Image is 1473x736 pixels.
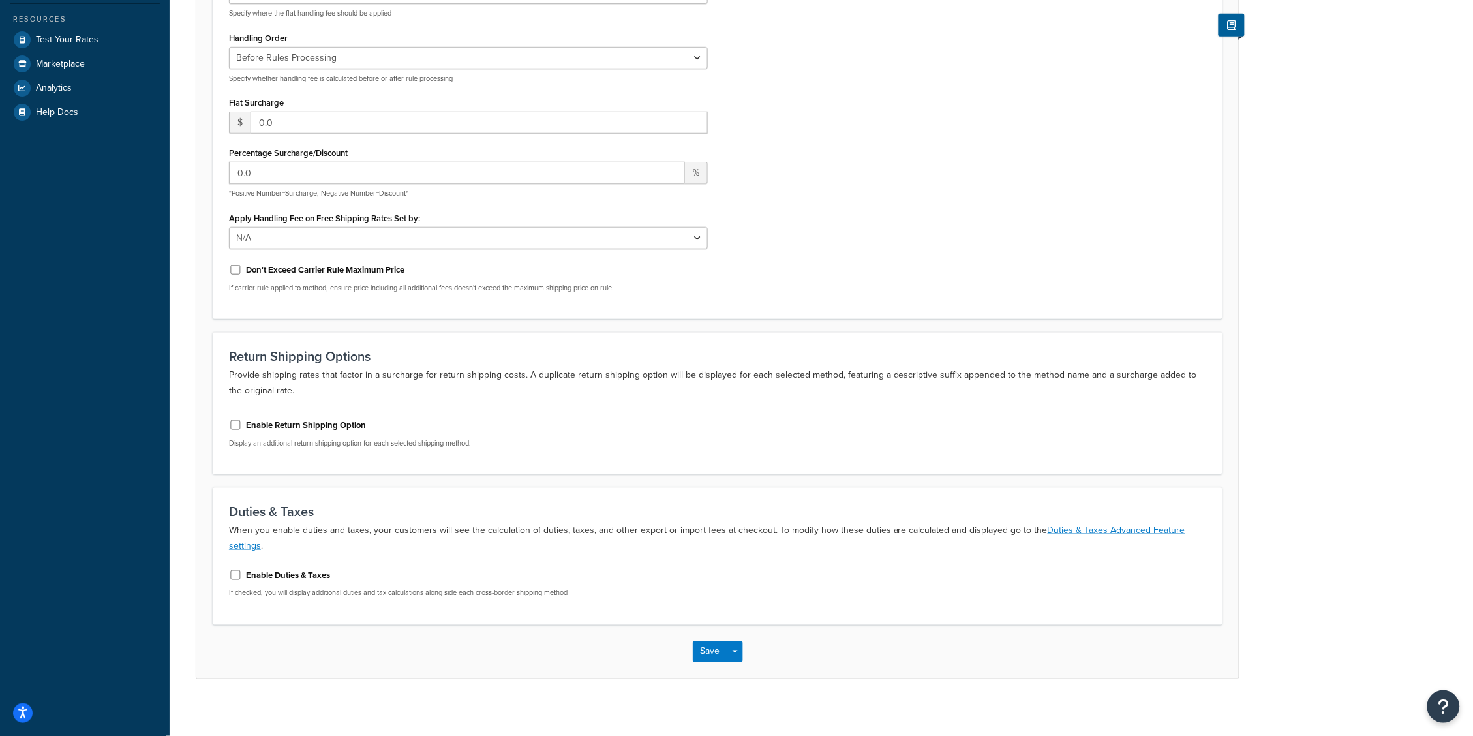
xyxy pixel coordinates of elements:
[229,589,1206,598] p: If checked, you will display additional duties and tax calculations along side each cross-border ...
[229,8,708,18] p: Specify where the flat handling fee should be applied
[246,570,330,581] label: Enable Duties & Taxes
[229,148,348,158] label: Percentage Surcharge/Discount
[10,76,160,100] a: Analytics
[229,74,708,84] p: Specify whether handling fee is calculated before or after rule processing
[229,213,420,223] label: Apply Handling Fee on Free Shipping Rates Set by:
[10,14,160,25] div: Resources
[1427,690,1460,723] button: Open Resource Center
[229,112,251,134] span: $
[10,52,160,76] a: Marketplace
[36,107,78,118] span: Help Docs
[36,35,99,46] span: Test Your Rates
[246,264,404,276] label: Don't Exceed Carrier Rule Maximum Price
[229,349,1206,363] h3: Return Shipping Options
[229,33,288,43] label: Handling Order
[10,100,160,124] a: Help Docs
[229,367,1206,399] p: Provide shipping rates that factor in a surcharge for return shipping costs. A duplicate return s...
[229,98,284,108] label: Flat Surcharge
[229,504,1206,519] h3: Duties & Taxes
[36,59,85,70] span: Marketplace
[229,438,708,448] p: Display an additional return shipping option for each selected shipping method.
[693,641,728,662] button: Save
[1219,14,1245,37] button: Show Help Docs
[246,420,366,431] label: Enable Return Shipping Option
[10,28,160,52] a: Test Your Rates
[685,162,708,184] span: %
[229,523,1206,554] p: When you enable duties and taxes, your customers will see the calculation of duties, taxes, and o...
[229,189,708,198] p: *Positive Number=Surcharge, Negative Number=Discount*
[229,283,708,293] p: If carrier rule applied to method, ensure price including all additional fees doesn't exceed the ...
[36,83,72,94] span: Analytics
